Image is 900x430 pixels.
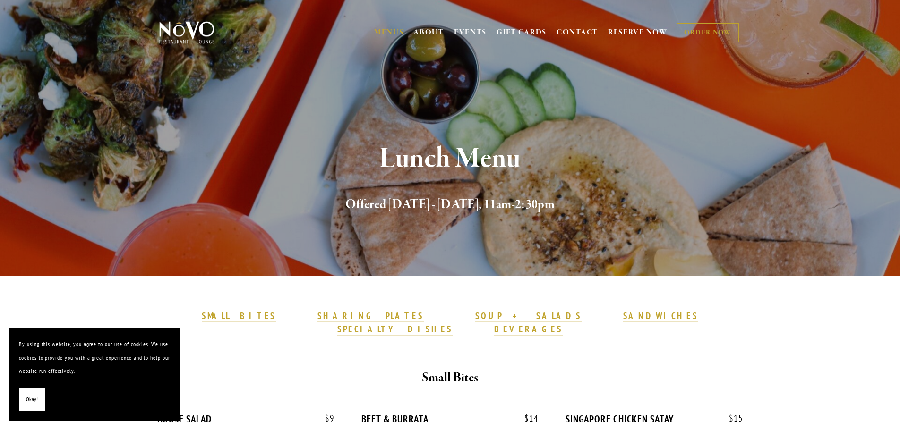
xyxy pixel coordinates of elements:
[317,310,423,322] a: SHARING PLATES
[202,310,276,322] a: SMALL BITES
[19,388,45,412] button: Okay!
[454,28,487,37] a: EVENTS
[608,24,668,42] a: RESERVE NOW
[175,143,726,174] h1: Lunch Menu
[623,310,699,321] strong: SANDWICHES
[557,24,598,42] a: CONTACT
[374,28,404,37] a: MENUS
[337,323,453,335] strong: SPECIALTY DISHES
[157,413,334,425] div: HOUSE SALAD
[422,370,478,386] strong: Small Bites
[566,413,743,425] div: SINGAPORE CHICKEN SATAY
[497,24,547,42] a: GIFT CARDS
[720,413,743,424] span: 15
[361,413,539,425] div: BEET & BURRATA
[494,323,563,335] strong: BEVERAGES
[316,413,334,424] span: 9
[337,323,453,336] a: SPECIALTY DISHES
[157,21,216,44] img: Novo Restaurant &amp; Lounge
[19,337,170,378] p: By using this website, you agree to our use of cookies. We use cookies to provide you with a grea...
[175,195,726,215] h2: Offered [DATE] - [DATE], 11am-2:30pm
[26,393,38,406] span: Okay!
[317,310,423,321] strong: SHARING PLATES
[524,413,529,424] span: $
[413,28,444,37] a: ABOUT
[9,328,180,421] section: Cookie banner
[475,310,581,322] a: SOUP + SALADS
[729,413,734,424] span: $
[623,310,699,322] a: SANDWICHES
[325,413,330,424] span: $
[515,413,539,424] span: 14
[494,323,563,336] a: BEVERAGES
[202,310,276,321] strong: SMALL BITES
[475,310,581,321] strong: SOUP + SALADS
[677,23,738,42] a: ORDER NOW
